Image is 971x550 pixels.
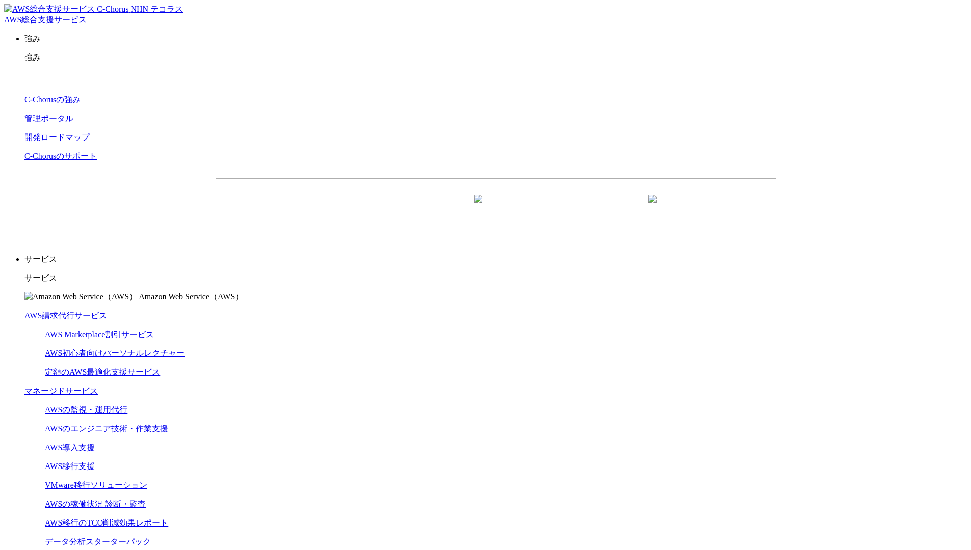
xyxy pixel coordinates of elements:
a: AWS移行のTCO削減効果レポート [45,518,168,527]
img: AWS総合支援サービス C-Chorus [4,4,129,15]
p: 強み [24,52,967,63]
a: AWS請求代行サービス [24,311,107,320]
a: AWSの稼働状況 診断・監査 [45,500,146,508]
a: AWS移行支援 [45,462,95,471]
p: 強み [24,34,967,44]
a: まずは相談する [501,195,665,221]
span: Amazon Web Service（AWS） [139,292,243,301]
a: AWS Marketplace割引サービス [45,330,154,339]
a: VMware移行ソリューション [45,481,147,489]
a: AWSの監視・運用代行 [45,405,127,414]
a: 資料を請求する [327,195,491,221]
p: サービス [24,254,967,265]
a: AWS初心者向けパーソナルレクチャー [45,349,185,358]
a: データ分析スターターパック [45,537,151,546]
a: 管理ポータル [24,114,73,123]
p: サービス [24,273,967,284]
a: 開発ロードマップ [24,133,90,142]
a: C-Chorusの強み [24,95,81,104]
img: 矢印 [648,195,657,221]
a: 定額のAWS最適化支援サービス [45,368,160,376]
a: AWS総合支援サービス C-Chorus NHN テコラスAWS総合支援サービス [4,5,183,24]
img: 矢印 [474,195,482,221]
a: AWSのエンジニア技術・作業支援 [45,424,168,433]
a: マネージドサービス [24,387,98,395]
img: Amazon Web Service（AWS） [24,292,137,302]
a: C-Chorusのサポート [24,152,97,160]
a: AWS導入支援 [45,443,95,452]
